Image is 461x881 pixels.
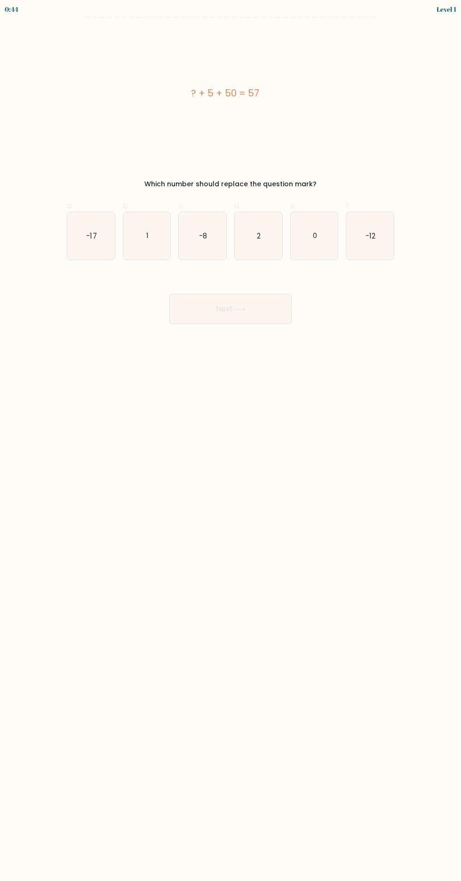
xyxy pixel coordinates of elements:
[67,200,73,211] span: a.
[290,200,296,211] span: e.
[234,200,240,211] span: d.
[169,294,292,324] button: Next
[257,230,261,240] text: 2
[72,179,389,189] div: Which number should replace the question mark?
[366,230,375,240] text: -12
[312,230,317,240] text: 0
[5,4,18,14] div: 0:44
[178,200,184,211] span: c.
[67,86,383,100] div: ? + 5 + 50 = 57
[86,230,96,240] text: -17
[146,230,148,240] text: 1
[346,200,350,211] span: f.
[123,200,129,211] span: b.
[199,230,207,240] text: -8
[437,4,456,14] div: Level 1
